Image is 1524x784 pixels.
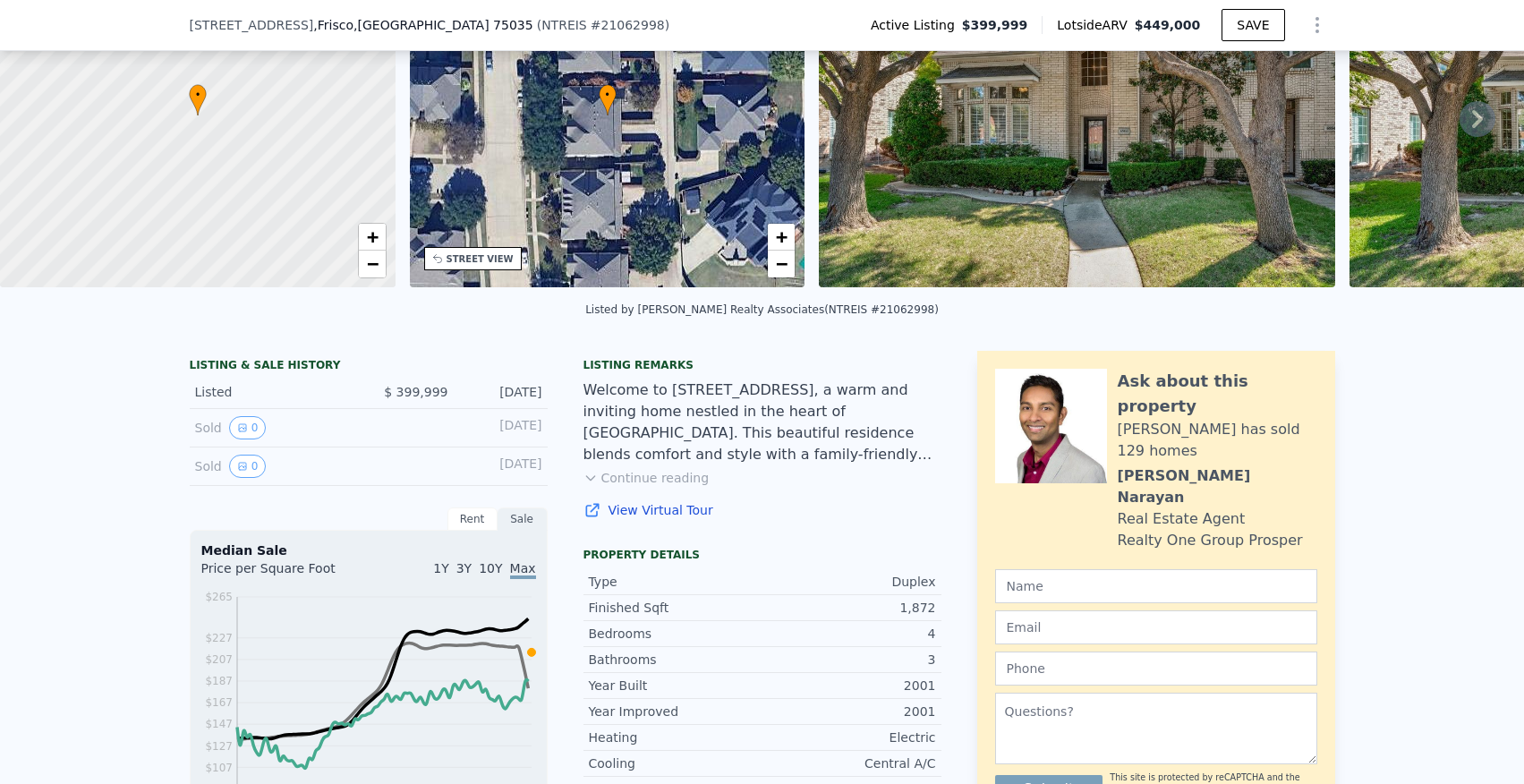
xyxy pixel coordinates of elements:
[1222,9,1284,41] button: SAVE
[589,599,762,617] div: Finished Sqft
[762,754,936,772] div: Central A/C
[510,561,536,579] span: Max
[995,652,1317,686] input: Phone
[384,385,447,399] span: $ 399,999
[447,507,498,531] div: Rent
[599,87,617,103] span: •
[762,625,936,643] div: 4
[463,416,542,439] div: [DATE]
[762,573,936,591] div: Duplex
[776,226,788,248] span: +
[313,16,532,34] span: , Frisco
[195,455,354,478] div: Sold
[583,548,941,562] div: Property details
[762,677,936,695] div: 2001
[589,754,762,772] div: Cooling
[205,762,233,774] tspan: $107
[205,740,233,753] tspan: $127
[205,696,233,709] tspan: $167
[205,653,233,666] tspan: $207
[762,703,936,720] div: 2001
[585,303,939,316] div: Listed by [PERSON_NAME] Realty Associates (NTREIS #21062998)
[190,358,548,376] div: LISTING & SALE HISTORY
[189,87,207,103] span: •
[205,718,233,730] tspan: $147
[599,84,617,115] div: •
[229,455,267,478] button: View historical data
[589,573,762,591] div: Type
[366,252,378,275] span: −
[589,703,762,720] div: Year Improved
[195,416,354,439] div: Sold
[205,632,233,644] tspan: $227
[776,252,788,275] span: −
[229,416,267,439] button: View historical data
[366,226,378,248] span: +
[433,561,448,575] span: 1Y
[537,16,670,34] div: ( )
[463,383,542,401] div: [DATE]
[479,561,502,575] span: 10Y
[762,729,936,746] div: Electric
[1135,18,1201,32] span: $449,000
[589,677,762,695] div: Year Built
[205,675,233,687] tspan: $187
[541,18,587,32] span: NTREIS
[583,358,941,372] div: Listing remarks
[762,599,936,617] div: 1,872
[201,559,369,588] div: Price per Square Foot
[591,18,665,32] span: # 21062998
[463,455,542,478] div: [DATE]
[447,252,514,266] div: STREET VIEW
[205,591,233,603] tspan: $265
[583,501,941,519] a: View Virtual Tour
[359,251,386,277] a: Zoom out
[201,541,536,559] div: Median Sale
[871,16,962,34] span: Active Listing
[583,379,941,465] div: Welcome to [STREET_ADDRESS], a warm and inviting home nestled in the heart of [GEOGRAPHIC_DATA]. ...
[359,224,386,251] a: Zoom in
[498,507,548,531] div: Sale
[1118,369,1317,419] div: Ask about this property
[995,610,1317,644] input: Email
[589,729,762,746] div: Heating
[195,383,354,401] div: Listed
[962,16,1028,34] span: $399,999
[995,569,1317,603] input: Name
[1118,508,1246,530] div: Real Estate Agent
[456,561,472,575] span: 3Y
[589,651,762,669] div: Bathrooms
[589,625,762,643] div: Bedrooms
[583,469,710,487] button: Continue reading
[762,651,936,669] div: 3
[1118,419,1317,462] div: [PERSON_NAME] has sold 129 homes
[1118,530,1303,551] div: Realty One Group Prosper
[190,16,314,34] span: [STREET_ADDRESS]
[768,224,795,251] a: Zoom in
[353,18,533,32] span: , [GEOGRAPHIC_DATA] 75035
[1118,465,1317,508] div: [PERSON_NAME] Narayan
[1299,7,1335,43] button: Show Options
[768,251,795,277] a: Zoom out
[189,84,207,115] div: •
[1057,16,1134,34] span: Lotside ARV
